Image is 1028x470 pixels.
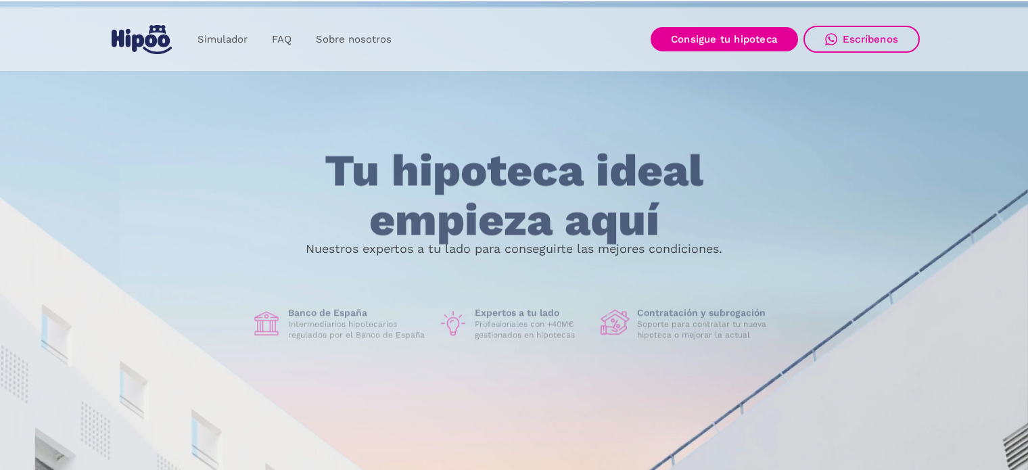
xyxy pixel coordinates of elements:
[637,307,776,319] h1: Contratación y subrogación
[108,20,174,60] a: home
[475,319,590,341] p: Profesionales con +40M€ gestionados en hipotecas
[304,26,404,53] a: Sobre nosotros
[637,319,776,341] p: Soporte para contratar tu nueva hipoteca o mejorar la actual
[306,243,722,254] p: Nuestros expertos a tu lado para conseguirte las mejores condiciones.
[288,307,427,319] h1: Banco de España
[258,147,770,245] h1: Tu hipoteca ideal empieza aquí
[185,26,260,53] a: Simulador
[843,33,898,45] div: Escríbenos
[803,26,920,53] a: Escríbenos
[475,307,590,319] h1: Expertos a tu lado
[288,319,427,341] p: Intermediarios hipotecarios regulados por el Banco de España
[651,27,798,51] a: Consigue tu hipoteca
[260,26,304,53] a: FAQ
